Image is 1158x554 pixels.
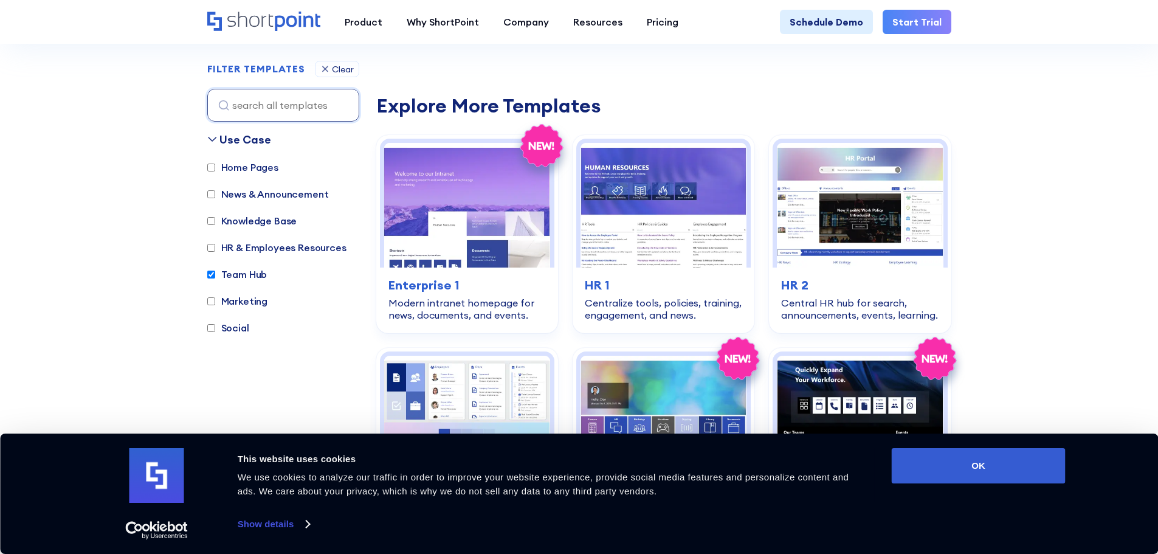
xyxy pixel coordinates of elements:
[388,276,546,294] h3: Enterprise 1
[581,143,746,268] img: HR 1 – Human Resources Template: Centralize tools, policies, training, engagement, and news.
[585,276,742,294] h3: HR 1
[769,135,951,333] a: HR 2 - HR Intranet Portal: Central HR hub for search, announcements, events, learning.HR 2Central...
[883,10,951,34] a: Start Trial
[219,131,271,148] div: Use Case
[207,187,329,201] label: News & Announcement
[103,521,210,539] a: Usercentrics Cookiebot - opens in a new window
[647,15,678,29] div: Pricing
[238,515,309,533] a: Show details
[581,356,746,480] img: HR 4 – SharePoint HR Intranet Template: Streamline news, policies, training, events, and workflow...
[407,15,479,29] div: Why ShortPoint
[376,135,558,333] a: Enterprise 1 – SharePoint Homepage Design: Modern intranet homepage for news, documents, and even...
[207,320,249,335] label: Social
[207,89,359,122] input: search all templates
[573,135,754,333] a: HR 1 – Human Resources Template: Centralize tools, policies, training, engagement, and news.HR 1C...
[635,10,691,34] a: Pricing
[384,356,550,480] img: HR 3 – HR Intranet Template: All‑in‑one space for news, events, and documents.
[207,294,268,308] label: Marketing
[491,10,561,34] a: Company
[573,15,622,29] div: Resources
[238,472,849,496] span: We use cookies to analyze our traffic in order to improve your website experience, provide social...
[388,297,546,321] div: Modern intranet homepage for news, documents, and events.
[207,213,297,228] label: Knowledge Base
[207,164,215,171] input: Home Pages
[207,324,215,332] input: Social
[332,65,354,74] div: Clear
[384,143,550,268] img: Enterprise 1 – SharePoint Homepage Design: Modern intranet homepage for news, documents, and events.
[561,10,635,34] a: Resources
[207,64,305,75] h2: FILTER TEMPLATES
[207,297,215,305] input: Marketing
[503,15,549,29] div: Company
[207,267,267,282] label: Team Hub
[129,448,184,503] img: logo
[777,143,943,268] img: HR 2 - HR Intranet Portal: Central HR hub for search, announcements, events, learning.
[376,96,951,116] div: Explore More Templates
[207,12,320,32] a: Home
[238,452,864,466] div: This website uses cookies
[207,240,346,255] label: HR & Employees Resources
[780,10,873,34] a: Schedule Demo
[781,276,939,294] h3: HR 2
[207,244,215,252] input: HR & Employees Resources
[395,10,491,34] a: Why ShortPoint
[585,297,742,321] div: Centralize tools, policies, training, engagement, and news.
[207,217,215,225] input: Knowledge Base
[345,15,382,29] div: Product
[333,10,395,34] a: Product
[207,160,278,175] label: Home Pages
[777,356,943,480] img: HR 5 – Human Resource Template: Modern hub for people, policies, events, and tools.
[207,190,215,198] input: News & Announcement
[207,271,215,279] input: Team Hub
[781,297,939,321] div: Central HR hub for search, announcements, events, learning.
[892,448,1066,483] button: OK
